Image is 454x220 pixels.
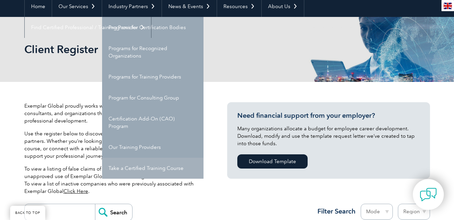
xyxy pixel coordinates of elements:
[237,154,308,169] a: Download Template
[237,111,420,120] h3: Need financial support from your employer?
[64,188,88,194] a: Click Here
[25,17,151,38] a: Find Certified Professional / Training Provider
[102,108,204,137] a: Certification Add-On (CAO) Program
[102,38,204,66] a: Programs for Recognized Organizations
[102,66,204,87] a: Programs for Training Providers
[24,130,207,160] p: Use the register below to discover detailed profiles and offerings from our partners. Whether you...
[24,102,207,125] p: Exemplar Global proudly works with a global network of training providers, consultants, and organ...
[313,207,356,216] h3: Filter Search
[10,206,45,220] a: BACK TO TOP
[237,125,420,147] p: Many organizations allocate a budget for employee career development. Download, modify and use th...
[102,87,204,108] a: Program for Consulting Group
[102,158,204,179] a: Take a Certified Training Course
[102,17,204,38] a: Programs for Certification Bodies
[24,44,308,55] h2: Client Register
[102,137,204,158] a: Our Training Providers
[444,3,452,9] img: en
[420,186,437,203] img: contact-chat.png
[24,165,207,195] p: To view a listing of false claims of Exemplar Global training certification or unapproved use of ...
